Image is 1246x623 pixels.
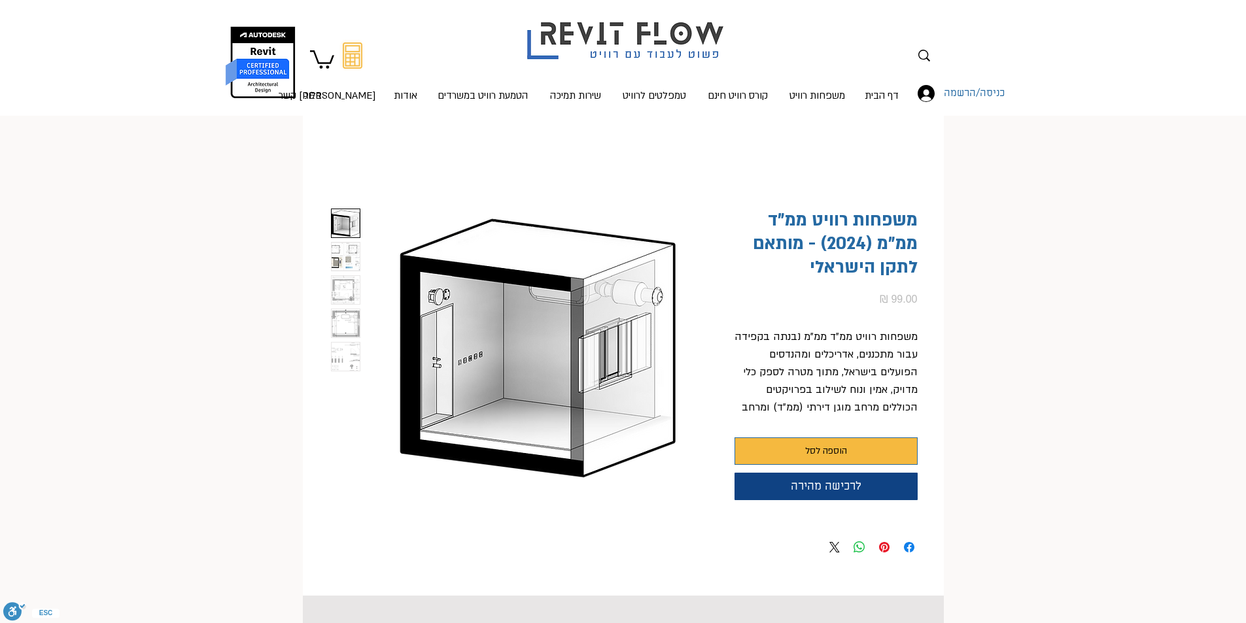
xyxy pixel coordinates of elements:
[332,209,360,237] img: Thumbnail: משפחות רוויט ממד תיבת נח לפי התקן הישראלי
[827,539,842,555] a: Share on X
[343,42,362,69] svg: מחשבון מעבר מאוטוקאד לרוויט
[331,309,360,338] button: Thumbnail: משפחות רוויט ממד תיבת נח להורדה
[909,81,967,106] button: כניסה/הרשמה
[296,76,331,103] a: בלוג
[540,76,612,103] a: שירות תמיכה
[332,276,360,304] img: Thumbnail: משפחות רוויט ממ"ד תיבת נח לפי התקן הישראלי
[331,209,360,238] button: Thumbnail: משפחות רוויט ממד תיבת נח לפי התקן הישראלי
[880,294,918,305] span: 99.00 ₪
[852,539,867,555] a: Share on WhatsApp
[299,77,327,114] p: בלוג
[332,343,360,371] img: Thumbnail: משפחות רוויט ממד תיבת נח להורדה
[288,76,909,103] nav: אתר
[432,77,533,114] p: הטמעת רוויט במשרדים
[735,437,918,465] button: הוספה לסל
[805,443,847,459] span: הוספה לסל
[426,76,540,103] a: הטמעת רוויט במשרדים
[331,76,385,103] a: [PERSON_NAME] קשר
[545,77,606,114] p: שירות תמיכה
[224,26,297,99] img: autodesk certified professional in revit for architectural design יונתן אלדד
[780,76,856,103] a: משפחות רוויט
[735,473,918,500] button: לרכישה מהירה
[617,77,691,114] p: טמפלטים לרוויט
[331,275,360,305] button: Thumbnail: משפחות רוויט ממ"ד תיבת נח לפי התקן הישראלי
[368,209,708,483] img: משפחות רוויט ממד תיבת נח לפי התקן הישראלי
[514,2,740,63] img: Revit flow logo פשוט לעבוד עם רוויט
[331,342,360,371] button: Thumbnail: משפחות רוויט ממד תיבת נח להורדה
[697,76,780,103] a: קורס רוויט חינם
[332,243,360,271] img: Thumbnail: משפחות רוויט ממ"ד תיבת נח לפי התקן הישראלי
[876,539,892,555] a: Pin on Pinterest
[273,77,381,114] p: [PERSON_NAME] קשר
[385,76,426,103] a: אודות
[331,242,360,271] button: Thumbnail: משפחות רוויט ממ"ד תיבת נח לפי התקן הישראלי
[735,328,918,452] p: משפחות רוויט ממ"ד ממ"מ נבנתה בקפידה עבור מתכננים, אדריכלים ומהנדסים הפועלים בישראל, מתוך מטרה לספ...
[735,209,918,279] h1: משפחות רוויט ממ"ד ממ"מ (2024) - מותאם לתקן הישראלי
[702,77,773,114] p: קורס רוויט חינם
[612,76,697,103] a: טמפלטים לרוויט
[856,76,909,103] a: דף הבית
[389,77,423,114] p: אודות
[784,77,850,114] p: משפחות רוויט
[939,85,1009,102] span: כניסה/הרשמה
[791,479,861,494] span: לרכישה מהירה
[901,539,917,555] a: Share on Facebook
[859,77,904,114] p: דף הבית
[332,309,360,337] img: Thumbnail: משפחות רוויט ממד תיבת נח להורדה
